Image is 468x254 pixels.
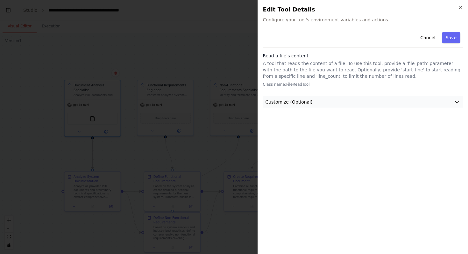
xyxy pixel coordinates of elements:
p: Class name: FileReadTool [263,82,463,87]
span: Configure your tool's environment variables and actions. [263,17,463,23]
button: Save [442,32,460,43]
span: Customize (Optional) [266,99,313,105]
button: Customize (Optional) [263,96,463,108]
h3: Read a file's content [263,53,463,59]
button: Cancel [416,32,439,43]
p: A tool that reads the content of a file. To use this tool, provide a 'file_path' parameter with t... [263,60,463,79]
h2: Edit Tool Details [263,5,463,14]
